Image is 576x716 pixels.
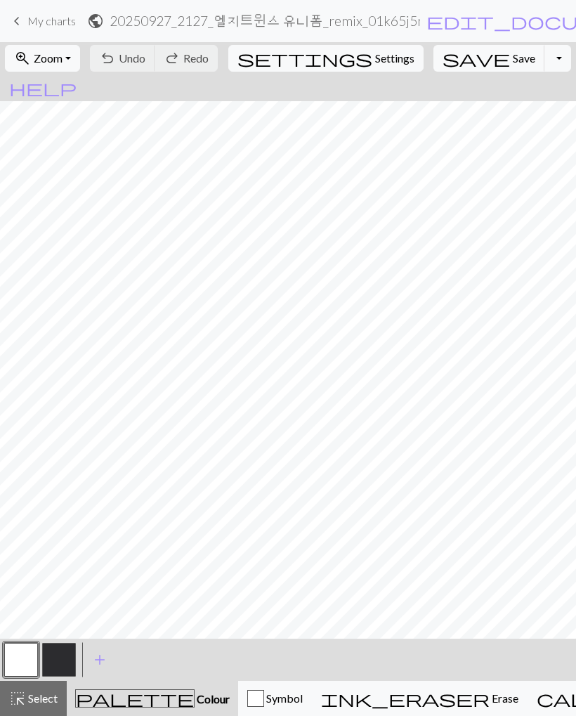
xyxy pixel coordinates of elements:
span: Erase [490,691,518,705]
button: SettingsSettings [228,45,424,72]
span: help [9,78,77,98]
span: highlight_alt [9,689,26,708]
button: Erase [312,681,528,716]
span: ink_eraser [321,689,490,708]
span: Colour [195,692,230,705]
span: save [443,48,510,68]
span: Symbol [264,691,303,705]
a: My charts [8,9,76,33]
span: Save [513,51,535,65]
button: Zoom [5,45,80,72]
span: Settings [375,50,414,67]
button: Symbol [238,681,312,716]
span: zoom_in [14,48,31,68]
span: palette [76,689,194,708]
span: settings [237,48,372,68]
span: Select [26,691,58,705]
i: Settings [237,50,372,67]
span: add [91,650,108,670]
button: Colour [67,681,238,716]
span: My charts [27,14,76,27]
span: Zoom [34,51,63,65]
h2: 20250927_2127_엘지트윈스 유니폼_remix_01k65j5n53fzprr10dzfe2w0pn.png / Screenshot [DATE] 5.06.... [110,13,420,29]
button: Save [433,45,545,72]
span: public [87,11,104,31]
span: keyboard_arrow_left [8,11,25,31]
